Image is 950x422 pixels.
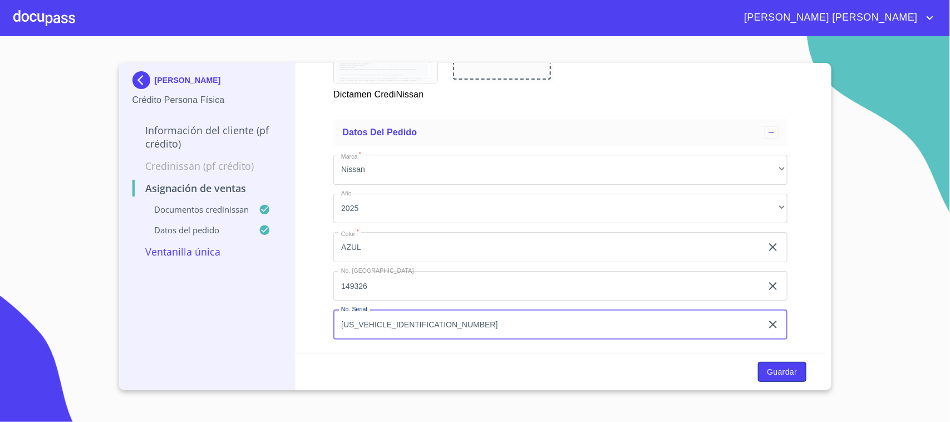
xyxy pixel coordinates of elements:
[766,241,780,254] button: clear input
[333,84,437,101] p: Dictamen CrediNissan
[132,159,282,173] p: Credinissan (PF crédito)
[132,94,282,107] p: Crédito Persona Física
[132,181,282,195] p: Asignación de Ventas
[758,362,806,382] button: Guardar
[342,127,417,137] span: Datos del pedido
[736,9,937,27] button: account of current user
[132,71,155,89] img: Docupass spot blue
[155,76,221,85] p: [PERSON_NAME]
[333,155,787,185] div: Nissan
[767,365,797,379] span: Guardar
[132,245,282,258] p: Ventanilla única
[766,318,780,331] button: clear input
[333,194,787,224] div: 2025
[736,9,923,27] span: [PERSON_NAME] [PERSON_NAME]
[766,279,780,293] button: clear input
[132,71,282,94] div: [PERSON_NAME]
[333,119,787,146] div: Datos del pedido
[132,204,259,215] p: Documentos CrediNissan
[132,224,259,235] p: Datos del pedido
[132,124,282,150] p: Información del cliente (PF crédito)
